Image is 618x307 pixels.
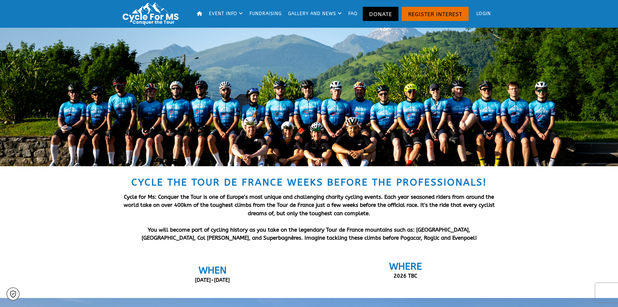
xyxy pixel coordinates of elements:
[131,177,487,188] span: Cycle the Tour de France weeks before the professionals!
[470,3,493,24] a: Login
[120,2,184,26] img: Logo
[142,226,477,241] strong: You will become part of cycling history as you take on the legendary Tour de France mountains suc...
[6,287,20,301] a: Cookie settings
[195,277,230,283] span: [DATE]-[DATE]
[402,7,469,21] a: Register Interest
[363,7,398,21] a: Donate
[124,194,495,216] span: Cycle for Ms: Conquer the Tour is one of Europe’s most unique and challenging charity cycling eve...
[394,273,417,279] span: 2026 TBC
[199,264,227,276] span: WHEN
[389,261,422,272] span: WHERE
